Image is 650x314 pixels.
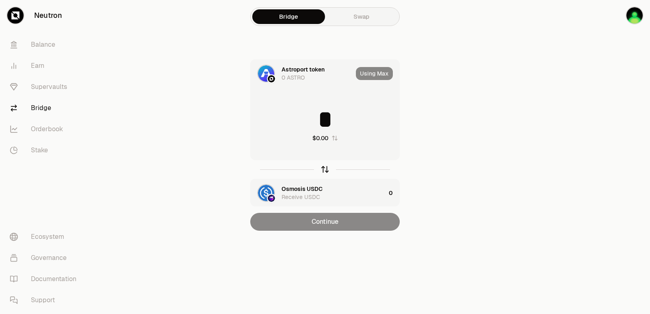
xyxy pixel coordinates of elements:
a: Bridge [3,97,88,119]
img: Neutron Logo [268,75,275,82]
div: Astroport token [282,65,325,74]
button: USDC LogoOsmosis LogoOsmosis USDCReceive USDC0 [251,179,399,207]
div: USDC LogoOsmosis LogoOsmosis USDCReceive USDC [251,179,386,207]
div: Osmosis USDC [282,185,323,193]
img: USDC Logo [258,185,274,201]
a: Stake [3,140,88,161]
img: sandy mercy [626,7,643,24]
a: Ecosystem [3,226,88,247]
div: $0.00 [312,134,328,142]
button: $0.00 [312,134,338,142]
a: Governance [3,247,88,269]
div: 0 ASTRO [282,74,305,82]
a: Support [3,290,88,311]
img: ASTRO Logo [258,65,274,82]
a: Orderbook [3,119,88,140]
a: Documentation [3,269,88,290]
a: Swap [325,9,398,24]
img: Osmosis Logo [268,195,275,202]
div: Receive USDC [282,193,320,201]
a: Earn [3,55,88,76]
a: Supervaults [3,76,88,97]
a: Balance [3,34,88,55]
a: Bridge [252,9,325,24]
div: 0 [389,179,399,207]
div: ASTRO LogoNeutron LogoAstroport token0 ASTRO [251,60,353,87]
